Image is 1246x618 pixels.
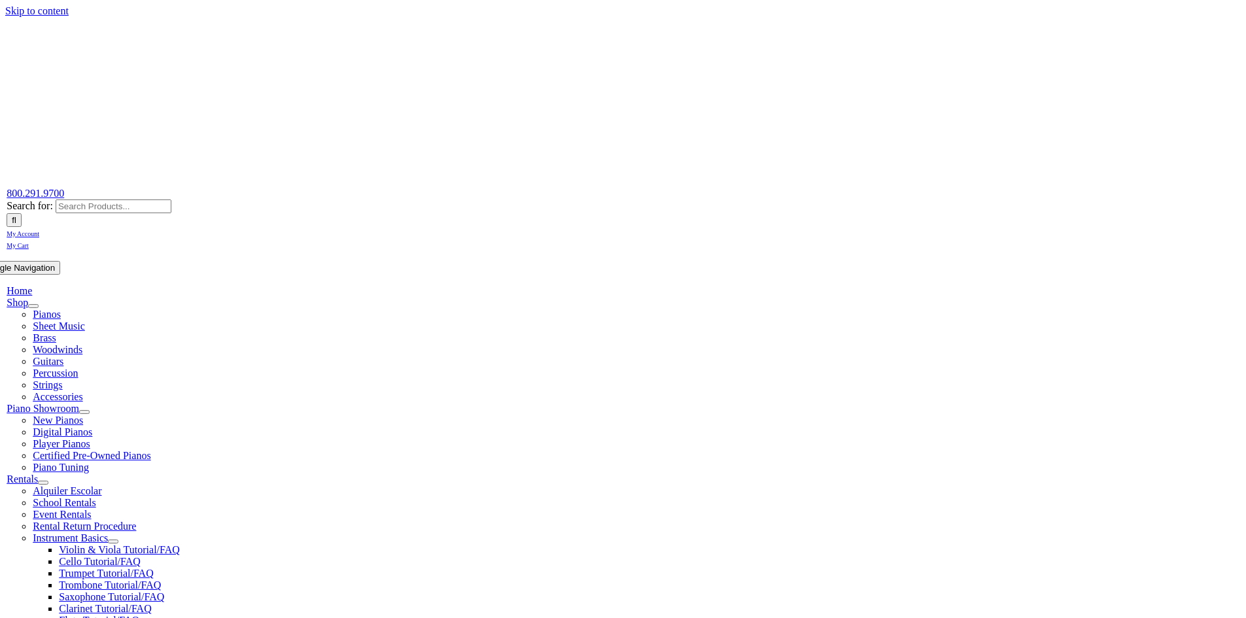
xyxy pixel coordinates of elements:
[33,379,62,390] a: Strings
[7,242,29,249] span: My Cart
[59,544,180,555] a: Violin & Viola Tutorial/FAQ
[59,579,161,591] a: Trombone Tutorial/FAQ
[7,230,39,237] span: My Account
[33,309,61,320] a: Pianos
[5,5,69,16] a: Skip to content
[108,540,118,543] button: Open submenu of Instrument Basics
[33,450,150,461] a: Certified Pre-Owned Pianos
[7,403,79,414] a: Piano Showroom
[7,239,29,250] a: My Cart
[33,344,82,355] a: Woodwinds
[59,568,153,579] a: Trumpet Tutorial/FAQ
[33,332,56,343] a: Brass
[56,199,171,213] input: Search Products...
[59,556,141,567] a: Cello Tutorial/FAQ
[59,603,152,614] a: Clarinet Tutorial/FAQ
[33,509,91,520] a: Event Rentals
[28,304,39,308] button: Open submenu of Shop
[79,410,90,414] button: Open submenu of Piano Showroom
[33,415,83,426] a: New Pianos
[7,188,64,199] a: 800.291.9700
[33,485,101,496] a: Alquiler Escolar
[33,320,85,332] a: Sheet Music
[33,368,78,379] a: Percussion
[33,426,92,438] a: Digital Pianos
[7,473,38,485] a: Rentals
[33,532,108,543] a: Instrument Basics
[33,356,63,367] a: Guitars
[7,285,32,296] a: Home
[7,297,28,308] a: Shop
[59,591,164,602] a: Saxophone Tutorial/FAQ
[7,227,39,238] a: My Account
[33,497,95,508] a: School Rentals
[7,213,22,227] input: Search
[7,200,53,211] span: Search for:
[33,391,82,402] a: Accessories
[38,481,48,485] button: Open submenu of Rentals
[33,438,90,449] a: Player Pianos
[33,462,89,473] a: Piano Tuning
[33,521,136,532] a: Rental Return Procedure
